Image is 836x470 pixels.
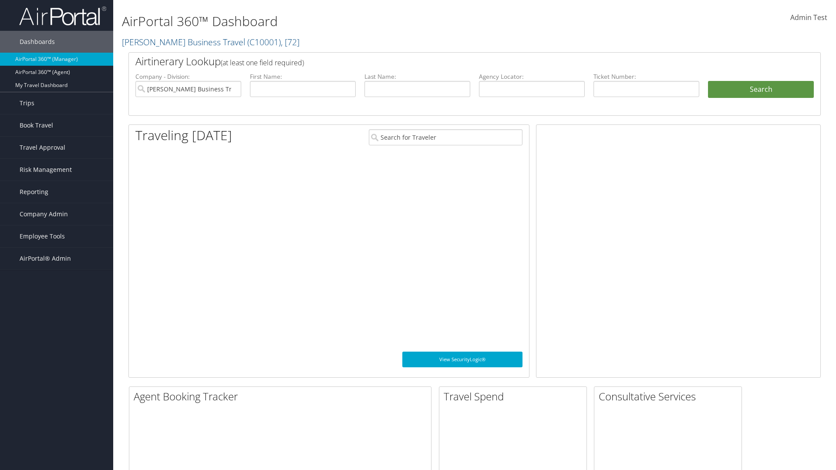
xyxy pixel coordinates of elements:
[122,36,300,48] a: [PERSON_NAME] Business Travel
[790,4,827,31] a: Admin Test
[369,129,522,145] input: Search for Traveler
[20,137,65,158] span: Travel Approval
[250,72,356,81] label: First Name:
[281,36,300,48] span: , [ 72 ]
[19,6,106,26] img: airportal-logo.png
[599,389,742,404] h2: Consultative Services
[479,72,585,81] label: Agency Locator:
[708,81,814,98] button: Search
[444,389,587,404] h2: Travel Spend
[20,248,71,269] span: AirPortal® Admin
[221,58,304,67] span: (at least one field required)
[20,31,55,53] span: Dashboards
[134,389,431,404] h2: Agent Booking Tracker
[247,36,281,48] span: ( C10001 )
[135,54,756,69] h2: Airtinerary Lookup
[135,72,241,81] label: Company - Division:
[20,159,72,181] span: Risk Management
[364,72,470,81] label: Last Name:
[122,12,592,30] h1: AirPortal 360™ Dashboard
[402,352,522,367] a: View SecurityLogic®
[20,225,65,247] span: Employee Tools
[20,203,68,225] span: Company Admin
[135,126,232,144] h1: Traveling [DATE]
[20,114,53,136] span: Book Travel
[593,72,699,81] label: Ticket Number:
[790,13,827,22] span: Admin Test
[20,181,48,203] span: Reporting
[20,92,34,114] span: Trips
